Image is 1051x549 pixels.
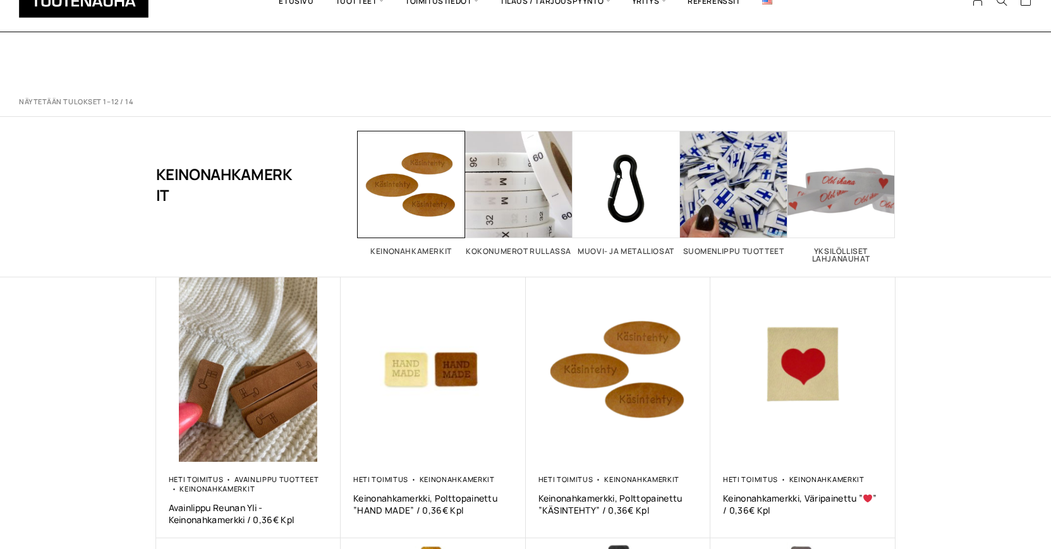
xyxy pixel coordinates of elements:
p: Näytetään tulokset 1–12 / 14 [19,97,133,107]
a: Keinonahkamerkki, Polttopainettu ”KÄSINTEHTY” / 0,36€ Kpl [538,492,698,516]
span: Keinonahkamerkki, Väripainettu ” ” / 0,36€ Kpl [723,492,883,516]
a: Keinonahkamerkit [420,474,495,484]
a: Avainlippu Reunan Yli -Keinonahkamerkki / 0,36€ Kpl [169,502,329,526]
a: Heti toimitus [723,474,778,484]
img: ❤️ [863,494,872,503]
a: Keinonahkamerkki, Väripainettu ”❤️” / 0,36€ Kpl [723,492,883,516]
a: Keinonahkamerkit [604,474,679,484]
a: Visit product category Yksilölliset lahjanauhat [787,131,895,263]
a: Visit product category Kokonumerot rullassa [465,131,573,255]
a: Visit product category Muovi- ja metalliosat [573,131,680,255]
a: Heti toimitus [353,474,408,484]
a: Avainlippu tuotteet [234,474,319,484]
a: Visit product category Suomenlippu tuotteet [680,131,787,255]
a: Keinonahkamerkit [789,474,865,484]
h2: Yksilölliset lahjanauhat [787,248,895,263]
h2: Muovi- ja metalliosat [573,248,680,255]
a: Heti toimitus [169,474,224,484]
a: Keinonahkamerkki, Polttopainettu ”HAND MADE” / 0,36€ Kpl [353,492,513,516]
a: Visit product category Keinonahkamerkit [358,131,465,255]
h2: Kokonumerot rullassa [465,248,573,255]
a: Heti toimitus [538,474,593,484]
h2: Keinonahkamerkit [358,248,465,255]
h2: Suomenlippu tuotteet [680,248,787,255]
h1: Keinonahkamerkit [156,131,295,238]
a: Keinonahkamerkit [179,484,255,493]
